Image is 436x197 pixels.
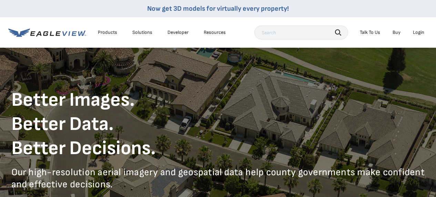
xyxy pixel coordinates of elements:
h1: Better Images. Better Data. Better Decisions. [11,88,425,161]
div: Solutions [132,29,152,36]
a: Developer [168,29,189,36]
div: Resources [204,29,226,36]
div: Products [98,29,117,36]
div: Talk To Us [360,29,380,36]
div: Login [413,29,424,36]
a: Now get 3D models for virtually every property! [147,4,289,13]
input: Search [254,26,348,39]
a: Buy [393,29,400,36]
